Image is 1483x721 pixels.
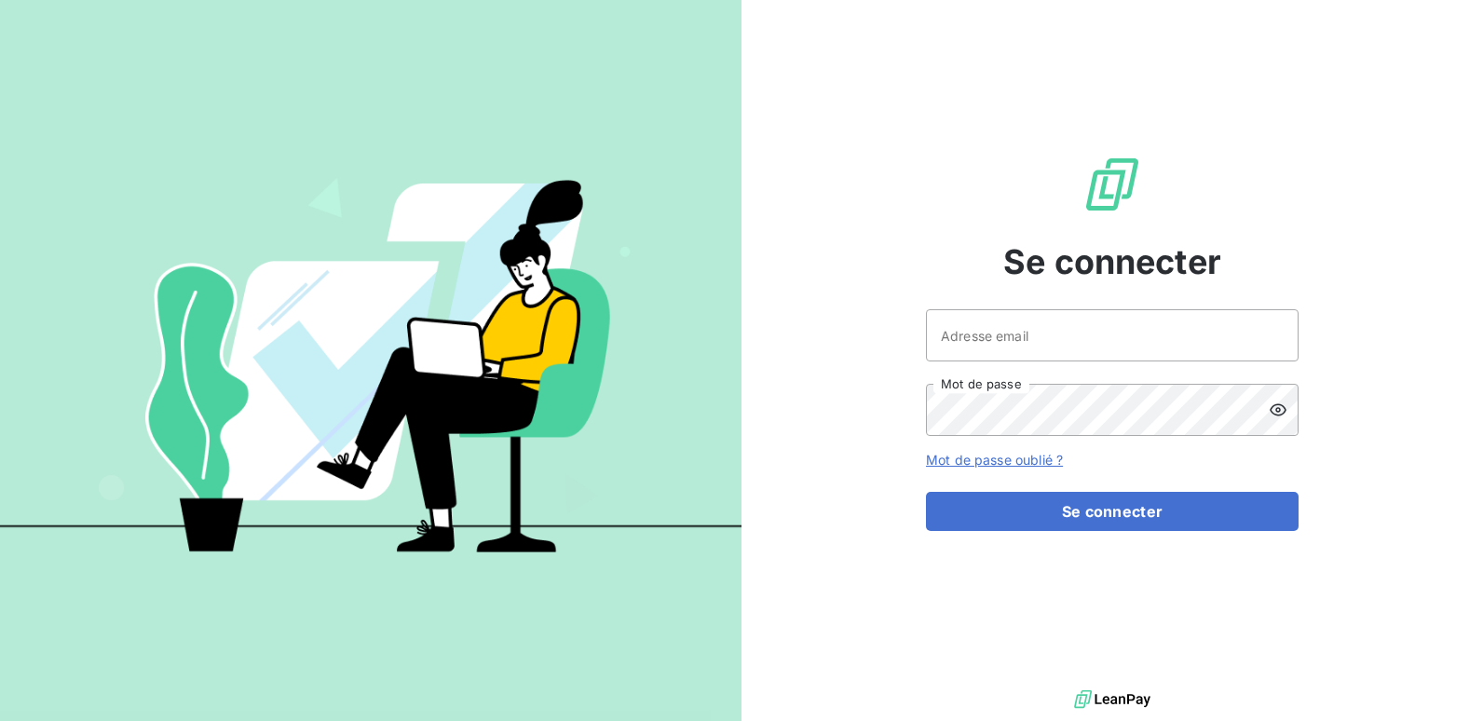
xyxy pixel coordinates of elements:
[926,309,1299,361] input: placeholder
[926,492,1299,531] button: Se connecter
[926,452,1063,468] a: Mot de passe oublié ?
[1082,155,1142,214] img: Logo LeanPay
[1003,237,1221,287] span: Se connecter
[1074,686,1150,714] img: logo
